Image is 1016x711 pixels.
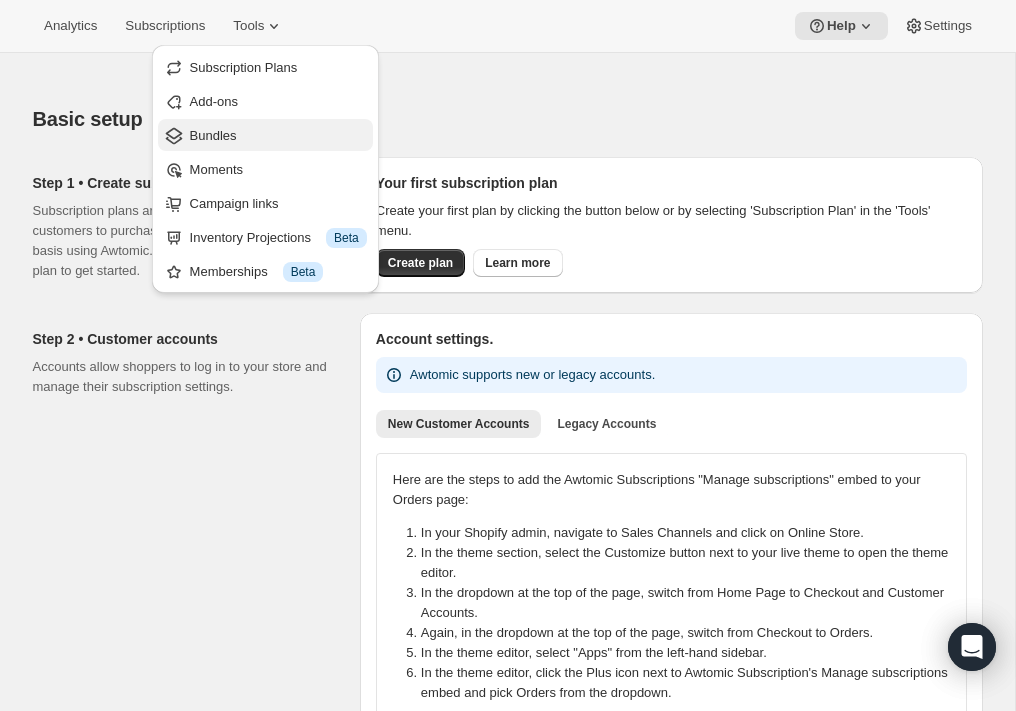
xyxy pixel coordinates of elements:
[158,153,373,185] button: Moments
[32,12,109,40] button: Analytics
[334,230,359,246] span: Beta
[158,221,373,253] button: Inventory Projections
[158,187,373,219] button: Campaign links
[421,583,962,623] li: In the dropdown at the top of the page, switch from Home Page to Checkout and Customer Accounts.
[190,128,237,143] span: Bundles
[113,12,217,40] button: Subscriptions
[376,329,967,349] h2: Account settings.
[421,623,962,643] li: Again, in the dropdown at the top of the page, switch from Checkout to Orders.
[190,60,298,75] span: Subscription Plans
[376,201,967,241] p: Create your first plan by clicking the button below or by selecting 'Subscription Plan' in the 'T...
[158,255,373,287] button: Memberships
[388,255,453,271] span: Create plan
[892,12,984,40] button: Settings
[485,255,550,271] span: Learn more
[33,108,143,130] span: Basic setup
[33,329,328,349] h2: Step 2 • Customer accounts
[948,623,996,671] div: Open Intercom Messenger
[557,416,656,432] span: Legacy Accounts
[190,162,243,177] span: Moments
[827,18,856,34] span: Help
[421,663,962,703] li: In the theme editor, click the Plus icon next to Awtomic Subscription's Manage subscriptions embe...
[473,249,562,277] a: Learn more
[33,173,328,193] h2: Step 1 • Create subscription plan
[388,416,530,432] span: New Customer Accounts
[125,18,205,34] span: Subscriptions
[393,470,950,510] p: Here are the steps to add the Awtomic Subscriptions "Manage subscriptions" embed to your Orders p...
[33,357,328,397] p: Accounts allow shoppers to log in to your store and manage their subscription settings.
[410,365,655,385] p: Awtomic supports new or legacy accounts.
[158,85,373,117] button: Add-ons
[795,12,888,40] button: Help
[158,51,373,83] button: Subscription Plans
[421,543,962,583] li: In the theme section, select the Customize button next to your live theme to open the theme editor.
[44,18,97,34] span: Analytics
[376,249,465,277] button: Create plan
[421,643,962,663] li: In the theme editor, select "Apps" from the left-hand sidebar.
[190,94,238,109] span: Add-ons
[158,119,373,151] button: Bundles
[221,12,296,40] button: Tools
[376,410,542,438] button: New Customer Accounts
[190,228,367,248] div: Inventory Projections
[924,18,972,34] span: Settings
[233,18,264,34] span: Tools
[190,196,279,211] span: Campaign links
[545,410,668,438] button: Legacy Accounts
[291,264,316,280] span: Beta
[421,523,962,543] li: In your Shopify admin, navigate to Sales Channels and click on Online Store.
[33,201,328,281] p: Subscription plans are the heart of what allows customers to purchase products on a recurring bas...
[376,173,967,193] h2: Your first subscription plan
[190,262,367,282] div: Memberships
